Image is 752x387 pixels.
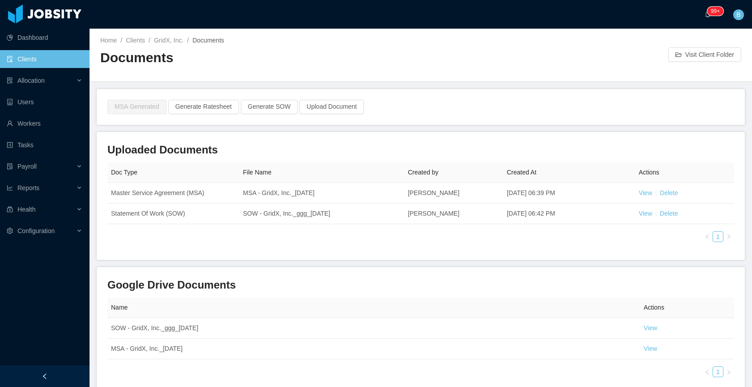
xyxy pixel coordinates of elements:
[639,210,652,217] a: View
[713,231,723,242] li: 1
[644,345,657,352] a: View
[17,206,35,213] span: Health
[7,115,82,132] a: icon: userWorkers
[299,100,364,114] button: Upload Document
[503,183,635,204] td: [DATE] 06:39 PM
[243,169,272,176] span: File Name
[168,100,239,114] button: Generate Ratesheet
[154,37,184,44] a: GridX, Inc.
[7,93,82,111] a: icon: robotUsers
[7,50,82,68] a: icon: auditClients
[507,169,536,176] span: Created At
[644,304,664,311] span: Actions
[503,204,635,224] td: [DATE] 06:42 PM
[660,189,678,196] a: Delete
[726,234,731,239] i: icon: right
[702,366,713,377] li: Previous Page
[705,370,710,375] i: icon: left
[736,9,740,20] span: B
[408,169,438,176] span: Created by
[7,136,82,154] a: icon: profileTasks
[726,370,731,375] i: icon: right
[107,339,640,359] td: MSA - GridX, Inc._[DATE]
[126,37,145,44] a: Clients
[705,11,711,17] i: icon: bell
[404,204,503,224] td: [PERSON_NAME]
[713,366,723,377] li: 1
[7,185,13,191] i: icon: line-chart
[17,163,37,170] span: Payroll
[644,324,657,332] a: View
[723,366,734,377] li: Next Page
[7,163,13,170] i: icon: file-protect
[107,183,239,204] td: Master Service Agreement (MSA)
[723,231,734,242] li: Next Page
[713,367,723,377] a: 1
[17,227,55,234] span: Configuration
[404,183,503,204] td: [PERSON_NAME]
[7,228,13,234] i: icon: setting
[239,183,404,204] td: MSA - GridX, Inc._[DATE]
[17,77,45,84] span: Allocation
[100,49,421,67] h2: Documents
[639,169,659,176] span: Actions
[7,206,13,213] i: icon: medicine-box
[100,37,117,44] a: Home
[241,100,298,114] button: Generate SOW
[660,210,678,217] a: Delete
[17,184,39,191] span: Reports
[111,304,128,311] span: Name
[149,37,150,44] span: /
[239,204,404,224] td: SOW - GridX, Inc._ggg_[DATE]
[702,231,713,242] li: Previous Page
[639,189,652,196] a: View
[107,204,239,224] td: Statement Of Work (SOW)
[668,47,741,62] button: icon: folder-openVisit Client Folder
[107,278,734,292] h3: Google Drive Documents
[107,100,167,114] button: MSA Generated
[111,169,137,176] span: Doc Type
[120,37,122,44] span: /
[187,37,189,44] span: /
[107,318,640,339] td: SOW - GridX, Inc._ggg_[DATE]
[192,37,224,44] span: Documents
[705,234,710,239] i: icon: left
[7,77,13,84] i: icon: solution
[107,143,734,157] h3: Uploaded Documents
[707,7,723,16] sup: 245
[713,232,723,242] a: 1
[7,29,82,47] a: icon: pie-chartDashboard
